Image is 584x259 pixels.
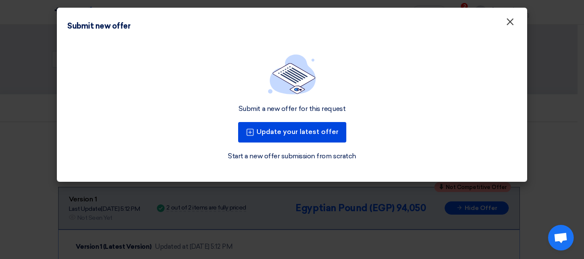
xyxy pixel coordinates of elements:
[268,54,316,94] img: empty_state_list.svg
[499,14,521,31] button: Close
[506,15,514,32] span: ×
[239,105,345,113] div: Submit a new offer for this request
[228,151,356,161] a: Start a new offer submission from scratch
[67,20,130,32] div: Submit new offer
[238,122,346,143] button: Update your latest offer
[548,225,574,250] div: Open chat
